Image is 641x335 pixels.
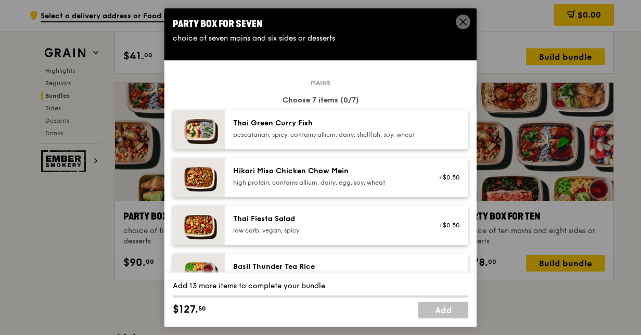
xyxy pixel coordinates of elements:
[233,178,420,187] div: high protein, contains allium, dairy, egg, soy, wheat
[233,166,420,176] div: Hikari Miso Chicken Chow Mein
[173,205,225,245] img: daily_normal_Thai_Fiesta_Salad__Horizontal_.jpg
[432,173,460,182] div: +$0.50
[198,304,206,313] span: 50
[418,302,468,318] a: Add
[173,253,225,293] img: daily_normal_HORZ-Basil-Thunder-Tea-Rice.jpg
[173,17,468,31] div: Party Box for Seven
[233,226,420,235] div: low carb, vegan, spicy
[173,158,225,197] img: daily_normal_Hikari_Miso_Chicken_Chow_Mein__Horizontal_.jpg
[233,118,420,128] div: Thai Green Curry Fish
[306,79,335,87] span: Mains
[432,221,460,229] div: +$0.50
[173,95,468,106] div: Choose 7 items (0/7)
[173,33,468,44] div: choice of seven mains and six sides or desserts
[233,262,420,272] div: Basil Thunder Tea Rice
[173,281,468,291] div: Add 13 more items to complete your bundle
[173,302,198,317] span: $127.
[233,214,420,224] div: Thai Fiesta Salad
[173,110,225,149] img: daily_normal_HORZ-Thai-Green-Curry-Fish.jpg
[233,131,420,139] div: pescatarian, spicy, contains allium, dairy, shellfish, soy, wheat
